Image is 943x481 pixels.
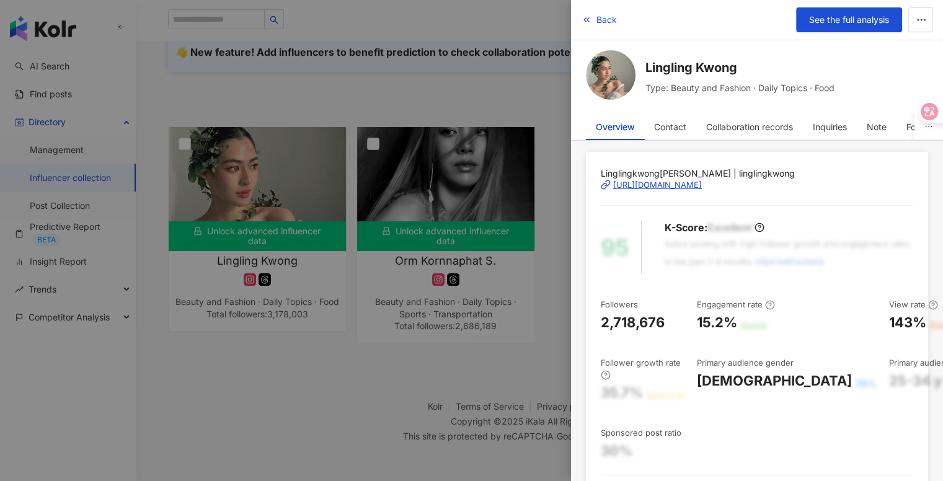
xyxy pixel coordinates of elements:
[889,299,938,310] div: View rate
[596,15,617,25] span: Back
[601,427,681,438] div: Sponsored post ratio
[581,7,618,32] button: Back
[665,221,764,234] div: K-Score :
[914,113,943,140] button: ellipsis
[645,59,835,76] a: Lingling Kwong
[697,357,794,368] div: Primary audience gender
[613,179,702,190] div: [URL][DOMAIN_NAME]
[601,313,665,332] div: 2,718,676
[889,313,926,332] div: 143%
[706,115,793,139] div: Collaboration records
[867,115,887,139] div: Note
[601,299,638,310] div: Followers
[601,167,913,180] span: Linglingkwong[PERSON_NAME] | linglingkwong
[697,313,737,332] div: 15.2%
[697,371,852,391] div: [DEMOGRAPHIC_DATA]
[809,15,889,25] span: See the full analysis
[924,122,933,131] span: ellipsis
[586,50,635,104] a: KOL Avatar
[654,115,686,139] div: Contact
[645,81,835,95] span: Type: Beauty and Fashion · Daily Topics · Food
[586,50,635,100] img: KOL Avatar
[596,115,634,139] div: Overview
[601,357,684,380] div: Follower growth rate
[601,179,913,190] a: [URL][DOMAIN_NAME]
[796,7,902,32] a: See the full analysis
[813,115,847,139] div: Inquiries
[697,299,775,310] div: Engagement rate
